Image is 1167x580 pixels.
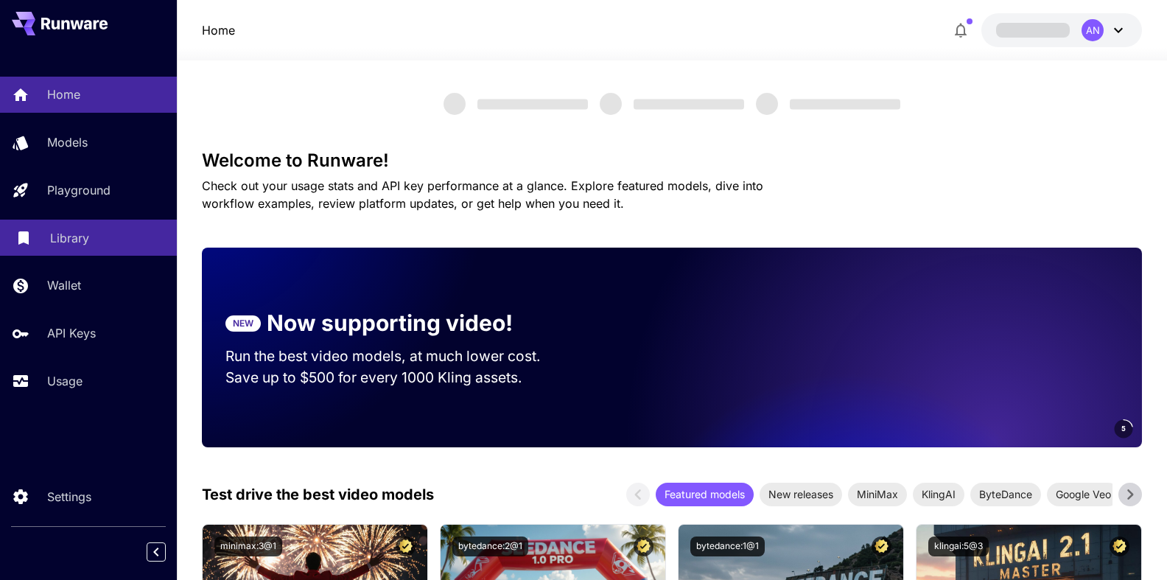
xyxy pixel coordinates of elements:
[1082,19,1104,41] div: AN
[970,483,1041,506] div: ByteDance
[1110,537,1129,556] button: Certified Model – Vetted for best performance and includes a commercial license.
[913,483,964,506] div: KlingAI
[47,85,80,103] p: Home
[202,21,235,39] nav: breadcrumb
[202,483,434,506] p: Test drive the best video models
[760,483,842,506] div: New releases
[928,537,989,556] button: klingai:5@3
[913,486,964,502] span: KlingAI
[970,486,1041,502] span: ByteDance
[147,542,166,562] button: Collapse sidebar
[47,181,111,199] p: Playground
[848,486,907,502] span: MiniMax
[47,276,81,294] p: Wallet
[1121,423,1126,434] span: 5
[981,13,1142,47] button: AN
[47,372,83,390] p: Usage
[848,483,907,506] div: MiniMax
[47,324,96,342] p: API Keys
[233,317,253,330] p: NEW
[50,229,89,247] p: Library
[690,537,765,556] button: bytedance:1@1
[396,537,416,556] button: Certified Model – Vetted for best performance and includes a commercial license.
[158,539,177,565] div: Collapse sidebar
[656,483,754,506] div: Featured models
[47,488,91,506] p: Settings
[452,537,528,556] button: bytedance:2@1
[656,486,754,502] span: Featured models
[225,367,569,388] p: Save up to $500 for every 1000 Kling assets.
[214,537,282,556] button: minimax:3@1
[202,178,763,211] span: Check out your usage stats and API key performance at a glance. Explore featured models, dive int...
[47,133,88,151] p: Models
[202,150,1143,171] h3: Welcome to Runware!
[1047,483,1120,506] div: Google Veo
[872,537,891,556] button: Certified Model – Vetted for best performance and includes a commercial license.
[760,486,842,502] span: New releases
[225,346,569,367] p: Run the best video models, at much lower cost.
[1047,486,1120,502] span: Google Veo
[202,21,235,39] a: Home
[634,537,653,556] button: Certified Model – Vetted for best performance and includes a commercial license.
[267,307,513,340] p: Now supporting video!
